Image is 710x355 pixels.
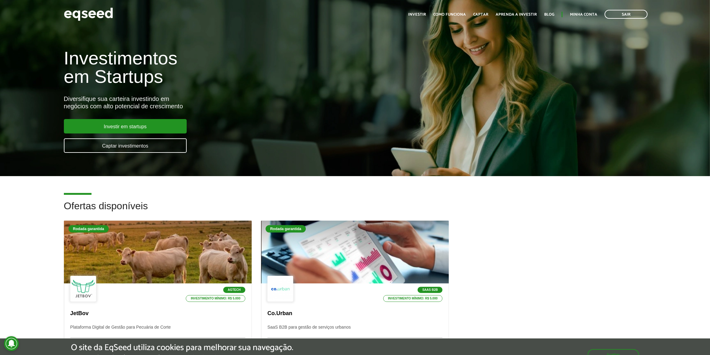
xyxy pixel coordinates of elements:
[70,325,245,338] p: Plataforma Digital de Gestão para Pecuária de Corte
[70,310,245,317] p: JetBov
[266,225,306,233] div: Rodada garantida
[433,13,466,17] a: Como funciona
[64,95,410,110] div: Diversifique sua carteira investindo em negócios com alto potencial de crescimento
[473,13,488,17] a: Captar
[383,295,443,302] p: Investimento mínimo: R$ 5.000
[267,325,443,338] p: SaaS B2B para gestão de serviços urbanos
[64,201,646,221] h2: Ofertas disponíveis
[186,295,245,302] p: Investimento mínimo: R$ 5.000
[64,138,187,153] a: Captar investimentos
[267,310,443,317] p: Co.Urban
[64,6,113,22] img: EqSeed
[408,13,426,17] a: Investir
[544,13,554,17] a: Blog
[64,49,410,86] h1: Investimentos em Startups
[71,343,293,353] h5: O site da EqSeed utiliza cookies para melhorar sua navegação.
[64,119,187,133] a: Investir em startups
[223,287,245,293] p: Agtech
[605,10,648,19] a: Sair
[496,13,537,17] a: Aprenda a investir
[68,225,109,233] div: Rodada garantida
[418,287,443,293] p: SaaS B2B
[570,13,597,17] a: Minha conta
